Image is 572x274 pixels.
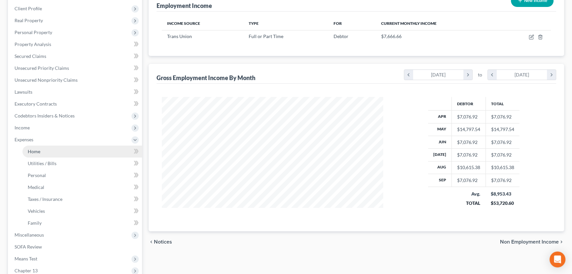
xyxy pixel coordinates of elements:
[9,38,142,50] a: Property Analysis
[485,149,519,161] td: $7,076.92
[154,239,172,245] span: Notices
[15,53,46,59] span: Secured Claims
[457,114,480,120] div: $7,076.92
[334,33,348,39] span: Debtor
[500,239,559,245] span: Non Employment Income
[22,181,142,193] a: Medical
[28,160,56,166] span: Utilities / Bills
[28,196,62,202] span: Taxes / Insurance
[428,149,452,161] th: [DATE]
[9,50,142,62] a: Secured Claims
[485,174,519,187] td: $7,076.92
[15,244,42,250] span: SOFA Review
[457,191,480,197] div: Avg.
[15,137,33,142] span: Expenses
[28,208,45,214] span: Vehicles
[485,161,519,174] td: $10,615.38
[15,6,42,11] span: Client Profile
[457,152,480,158] div: $7,076.92
[22,146,142,158] a: Home
[15,41,51,47] span: Property Analysis
[15,256,37,261] span: Means Test
[428,174,452,187] th: Sep
[457,164,480,171] div: $10,615.38
[15,77,78,83] span: Unsecured Nonpriority Claims
[488,70,497,80] i: chevron_left
[428,136,452,148] th: Jun
[485,97,519,110] th: Total
[485,123,519,136] td: $14,797.54
[22,169,142,181] a: Personal
[15,232,44,238] span: Miscellaneous
[22,193,142,205] a: Taxes / Insurance
[559,239,564,245] i: chevron_right
[15,65,69,71] span: Unsecured Priority Claims
[28,172,46,178] span: Personal
[157,74,255,82] div: Gross Employment Income By Month
[491,191,514,197] div: $8,953.43
[413,70,464,80] div: [DATE]
[404,70,413,80] i: chevron_left
[547,70,556,80] i: chevron_right
[457,200,480,206] div: TOTAL
[167,21,200,26] span: Income Source
[15,268,38,273] span: Chapter 13
[457,126,480,133] div: $14,797.54
[428,123,452,136] th: May
[451,97,485,110] th: Debtor
[167,33,192,39] span: Trans Union
[249,21,259,26] span: Type
[463,70,472,80] i: chevron_right
[9,74,142,86] a: Unsecured Nonpriority Claims
[491,200,514,206] div: $53,720.60
[9,98,142,110] a: Executory Contracts
[15,89,32,95] span: Lawsuits
[485,136,519,148] td: $7,076.92
[149,239,172,245] button: chevron_left Notices
[381,33,402,39] span: $7,666.66
[15,29,52,35] span: Personal Property
[334,21,342,26] span: For
[478,71,482,78] span: to
[457,139,480,146] div: $7,076.92
[428,161,452,174] th: Aug
[500,239,564,245] button: Non Employment Income chevron_right
[381,21,437,26] span: Current Monthly Income
[15,101,57,107] span: Executory Contracts
[22,217,142,229] a: Family
[497,70,547,80] div: [DATE]
[28,184,44,190] span: Medical
[428,111,452,123] th: Apr
[9,86,142,98] a: Lawsuits
[550,251,565,267] div: Open Intercom Messenger
[249,33,283,39] span: Full or Part Time
[22,205,142,217] a: Vehicles
[9,62,142,74] a: Unsecured Priority Claims
[149,239,154,245] i: chevron_left
[15,18,43,23] span: Real Property
[157,2,212,10] div: Employment Income
[15,125,30,130] span: Income
[28,149,40,154] span: Home
[15,113,75,118] span: Codebtors Insiders & Notices
[9,241,142,253] a: SOFA Review
[485,111,519,123] td: $7,076.92
[28,220,42,226] span: Family
[22,158,142,169] a: Utilities / Bills
[457,177,480,184] div: $7,076.92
